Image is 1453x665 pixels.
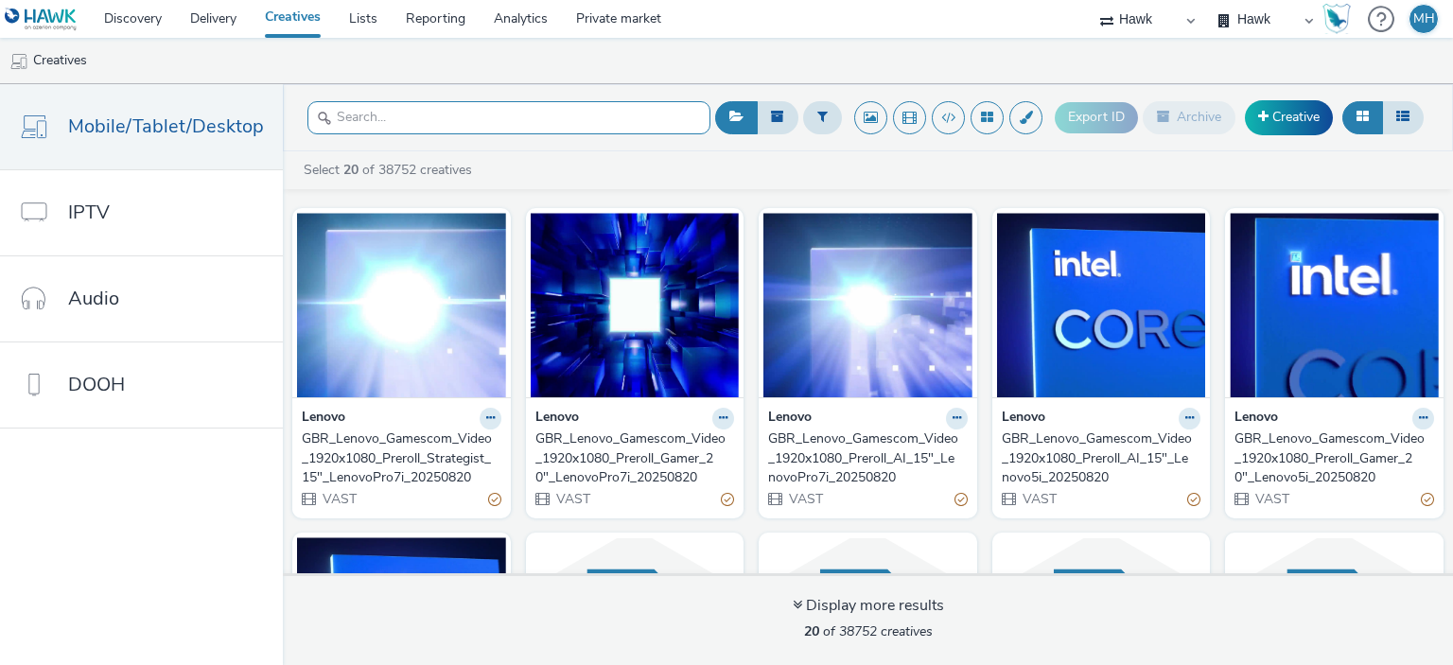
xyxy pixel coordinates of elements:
button: Archive [1143,101,1235,133]
img: GBR_Lenovo_Gamescom_Video_1920x1080_Preroll_AI_15"_Lenovo5i_20250820 visual [997,213,1206,397]
span: DOOH [68,371,125,398]
strong: 20 [804,622,819,640]
a: Creative [1245,100,1333,134]
span: VAST [321,490,357,508]
span: Mobile/Tablet/Desktop [68,113,264,140]
span: VAST [1021,490,1057,508]
div: Partially valid [1187,489,1200,509]
div: Partially valid [488,489,501,509]
a: Hawk Academy [1322,4,1358,34]
div: Partially valid [721,489,734,509]
span: VAST [554,490,590,508]
input: Search... [307,101,710,134]
div: GBR_Lenovo_Gamescom_Video_1920x1080_Preroll_AI_15"_LenovoPro7i_20250820 [768,429,960,487]
div: Partially valid [1421,489,1434,509]
img: undefined Logo [5,8,78,31]
div: GBR_Lenovo_Gamescom_Video_1920x1080_Preroll_AI_15"_Lenovo5i_20250820 [1002,429,1194,487]
img: mobile [9,52,28,71]
button: Export ID [1055,102,1138,132]
img: Hawk Academy [1322,4,1351,34]
strong: Lenovo [1002,408,1045,429]
div: GBR_Lenovo_Gamescom_Video_1920x1080_Preroll_Gamer_20"_LenovoPro7i_20250820 [535,429,727,487]
strong: Lenovo [1234,408,1278,429]
div: GBR_Lenovo_Gamescom_Video_1920x1080_Preroll_Strategist_15"_LenovoPro7i_20250820 [302,429,494,487]
img: GBR_Lenovo_Gamescom_Video_1920x1080_Preroll_Gamer_20"_LenovoPro7i_20250820 visual [531,213,740,397]
div: Display more results [793,595,944,617]
span: VAST [787,490,823,508]
a: GBR_Lenovo_Gamescom_Video_1920x1080_Preroll_AI_15"_Lenovo5i_20250820 [1002,429,1201,487]
strong: Lenovo [768,408,812,429]
a: Select of 38752 creatives [302,161,480,179]
a: GBR_Lenovo_Gamescom_Video_1920x1080_Preroll_Gamer_20"_Lenovo5i_20250820 [1234,429,1434,487]
strong: Lenovo [302,408,345,429]
img: GBR_Lenovo_Gamescom_Video_1920x1080_Preroll_Strategist_15"_LenovoPro7i_20250820 visual [297,213,506,397]
img: GBR_Lenovo_Gamescom_Video_1920x1080_Preroll_AI_15"_LenovoPro7i_20250820 visual [763,213,972,397]
div: GBR_Lenovo_Gamescom_Video_1920x1080_Preroll_Gamer_20"_Lenovo5i_20250820 [1234,429,1427,487]
div: Partially valid [954,489,968,509]
span: IPTV [68,199,110,226]
strong: 20 [343,161,359,179]
button: Table [1382,101,1424,133]
a: GBR_Lenovo_Gamescom_Video_1920x1080_Preroll_AI_15"_LenovoPro7i_20250820 [768,429,968,487]
a: GBR_Lenovo_Gamescom_Video_1920x1080_Preroll_Gamer_20"_LenovoPro7i_20250820 [535,429,735,487]
span: VAST [1253,490,1289,508]
a: GBR_Lenovo_Gamescom_Video_1920x1080_Preroll_Strategist_15"_LenovoPro7i_20250820 [302,429,501,487]
div: MH [1413,5,1435,33]
span: Audio [68,285,119,312]
button: Grid [1342,101,1383,133]
strong: Lenovo [535,408,579,429]
span: of 38752 creatives [804,622,933,640]
img: GBR_Lenovo_Gamescom_Video_1920x1080_Preroll_Gamer_20"_Lenovo5i_20250820 visual [1230,213,1439,397]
